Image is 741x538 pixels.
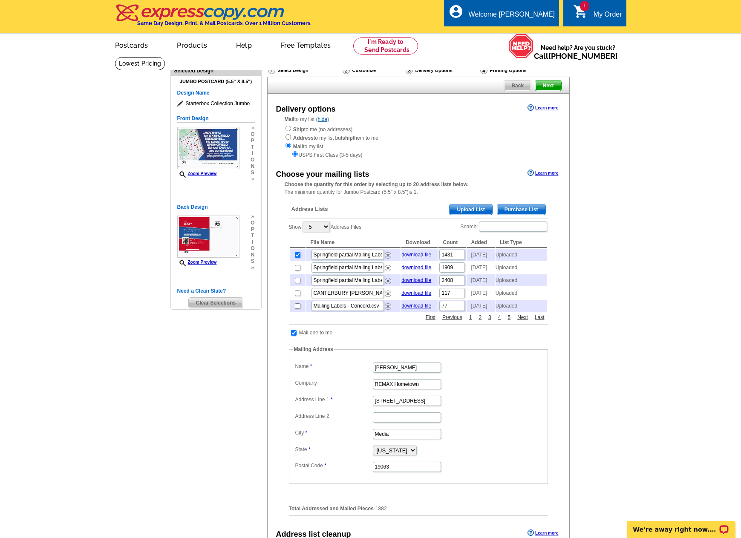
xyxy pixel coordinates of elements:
[401,277,431,283] a: download file
[460,221,548,233] label: Search:
[251,170,254,176] span: s
[251,239,254,245] span: i
[621,511,741,538] iframe: LiveChat chat widget
[177,127,239,169] img: small-thumb.jpg
[251,245,254,252] span: o
[509,34,534,58] img: help
[251,125,254,131] span: »
[295,363,372,370] label: Name
[251,131,254,138] span: o
[467,287,494,299] td: [DATE]
[548,52,618,60] a: [PHONE_NUMBER]
[385,250,391,256] a: Remove this list
[385,263,391,269] a: Remove this list
[177,287,255,295] h5: Need a Clean Slate?
[424,314,438,321] a: First
[293,345,334,353] legend: Mailing Address
[101,35,162,55] a: Postcards
[385,276,391,282] a: Remove this list
[285,116,294,122] strong: Mail
[496,249,547,261] td: Uploaded
[469,11,555,23] div: Welcome [PERSON_NAME]
[528,529,558,536] a: Learn more
[385,289,391,295] a: Remove this list
[504,80,531,91] a: Back
[496,287,547,299] td: Uploaded
[295,429,372,437] label: City
[222,35,265,55] a: Help
[276,169,369,180] div: Choose your mailing lists
[528,104,558,111] a: Learn more
[497,204,545,215] span: Purchase List
[295,379,372,387] label: Company
[594,11,622,23] div: My Order
[385,265,391,271] img: delete.png
[251,252,254,258] span: n
[438,237,466,248] th: Count
[467,314,474,321] a: 1
[251,258,254,265] span: s
[267,35,345,55] a: Free Templates
[295,446,372,453] label: State
[295,396,372,403] label: Address Line 1
[268,66,275,74] img: Select Design
[467,300,494,312] td: [DATE]
[440,314,464,321] a: Previous
[401,290,431,296] a: download file
[467,249,494,261] td: [DATE]
[289,221,362,233] label: Show Address Files
[177,79,255,84] h4: Jumbo Postcard (5.5" x 8.5")
[285,125,552,159] div: to me (no addresses) to my list but them to me to my list
[496,314,503,321] a: 4
[251,233,254,239] span: t
[375,506,387,512] span: 1882
[385,302,391,308] a: Remove this list
[251,144,254,150] span: t
[293,127,304,132] strong: Ship
[177,99,255,108] span: Starterbox Collection Jumbo
[476,314,484,321] a: 2
[251,176,254,182] span: »
[504,81,531,91] span: Back
[450,204,492,215] span: Upload List
[486,314,493,321] a: 3
[251,265,254,271] span: »
[251,220,254,226] span: o
[496,237,547,248] th: List Type
[295,412,372,420] label: Address Line 2
[401,237,438,248] th: Download
[496,262,547,273] td: Uploaded
[467,237,494,248] th: Added
[342,66,405,77] div: Customize
[342,135,353,141] strong: ship
[318,116,328,122] a: hide
[291,205,328,213] span: Address Lists
[534,52,618,60] span: Call
[303,222,330,232] select: ShowAddress Files
[267,66,342,77] div: Select Design
[189,298,243,308] span: Clear Selections
[535,81,561,91] span: Next
[528,170,558,176] a: Learn more
[177,171,217,176] a: Zoom Preview
[163,35,221,55] a: Products
[385,252,391,259] img: delete.png
[137,20,311,26] h4: Same Day Design, Print, & Mail Postcards. Over 1 Million Customers.
[534,43,622,60] span: Need help? Are you stuck?
[285,181,469,187] strong: Choose the quantity for this order by selecting up to 20 address lists below.
[580,1,589,11] span: 1
[293,135,314,141] strong: Address
[251,150,254,157] span: i
[401,265,431,270] a: download file
[385,303,391,310] img: delete.png
[177,203,255,211] h5: Back Design
[496,300,547,312] td: Uploaded
[448,4,464,19] i: account_circle
[480,66,487,74] img: Printing Options & Summary
[401,303,431,309] a: download file
[251,213,254,220] span: »
[115,10,311,26] a: Same Day Design, Print, & Mail Postcards. Over 1 Million Customers.
[289,506,374,512] strong: Total Addressed and Mailed Pieces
